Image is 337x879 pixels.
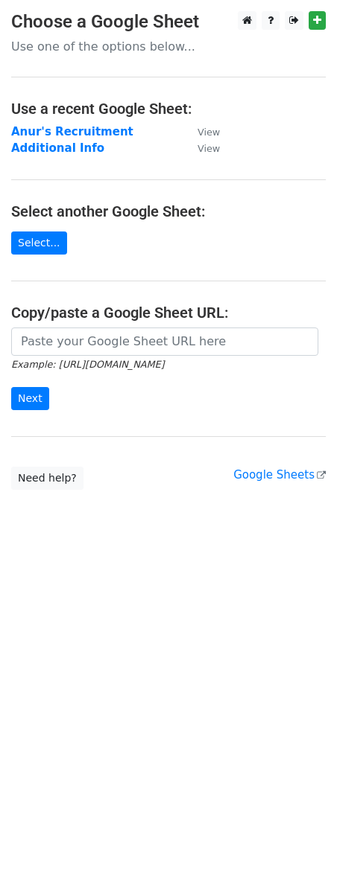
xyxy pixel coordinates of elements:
[11,467,84,490] a: Need help?
[233,468,326,482] a: Google Sheets
[11,304,326,322] h4: Copy/paste a Google Sheet URL:
[11,100,326,118] h4: Use a recent Google Sheet:
[11,327,318,356] input: Paste your Google Sheet URL here
[11,39,326,54] p: Use one of the options below...
[11,202,326,220] h4: Select another Google Sheet:
[11,125,133,138] a: Anur's Recruitment
[11,141,104,155] a: Additional Info
[11,231,67,255] a: Select...
[11,387,49,410] input: Next
[198,127,220,138] small: View
[11,359,164,370] small: Example: [URL][DOMAIN_NAME]
[11,11,326,33] h3: Choose a Google Sheet
[183,125,220,138] a: View
[198,143,220,154] small: View
[183,141,220,155] a: View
